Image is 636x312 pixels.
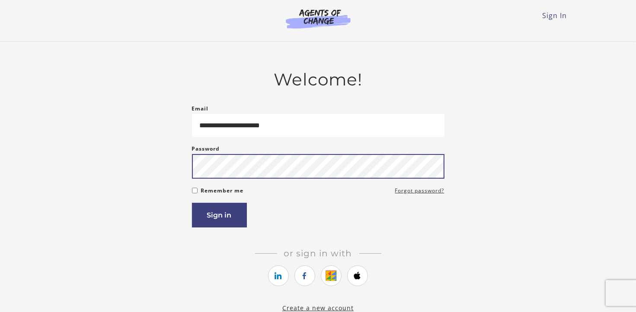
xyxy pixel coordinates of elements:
label: Password [192,144,220,154]
a: https://courses.thinkific.com/users/auth/apple?ss%5Breferral%5D=&ss%5Buser_return_to%5D=https%3A%... [347,265,368,286]
img: Agents of Change Logo [277,9,360,28]
button: Sign in [192,203,247,227]
a: Sign In [543,11,567,20]
a: https://courses.thinkific.com/users/auth/google?ss%5Breferral%5D=&ss%5Buser_return_to%5D=https%3A... [321,265,342,286]
span: Or sign in with [277,248,359,258]
a: Create a new account [282,304,354,312]
h2: Welcome! [192,69,444,90]
label: Remember me [201,186,244,196]
a: Forgot password? [395,186,444,196]
a: https://courses.thinkific.com/users/auth/facebook?ss%5Breferral%5D=&ss%5Buser_return_to%5D=https%... [294,265,315,286]
label: Email [192,104,209,114]
a: https://courses.thinkific.com/users/auth/linkedin?ss%5Breferral%5D=&ss%5Buser_return_to%5D=https%... [268,265,289,286]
